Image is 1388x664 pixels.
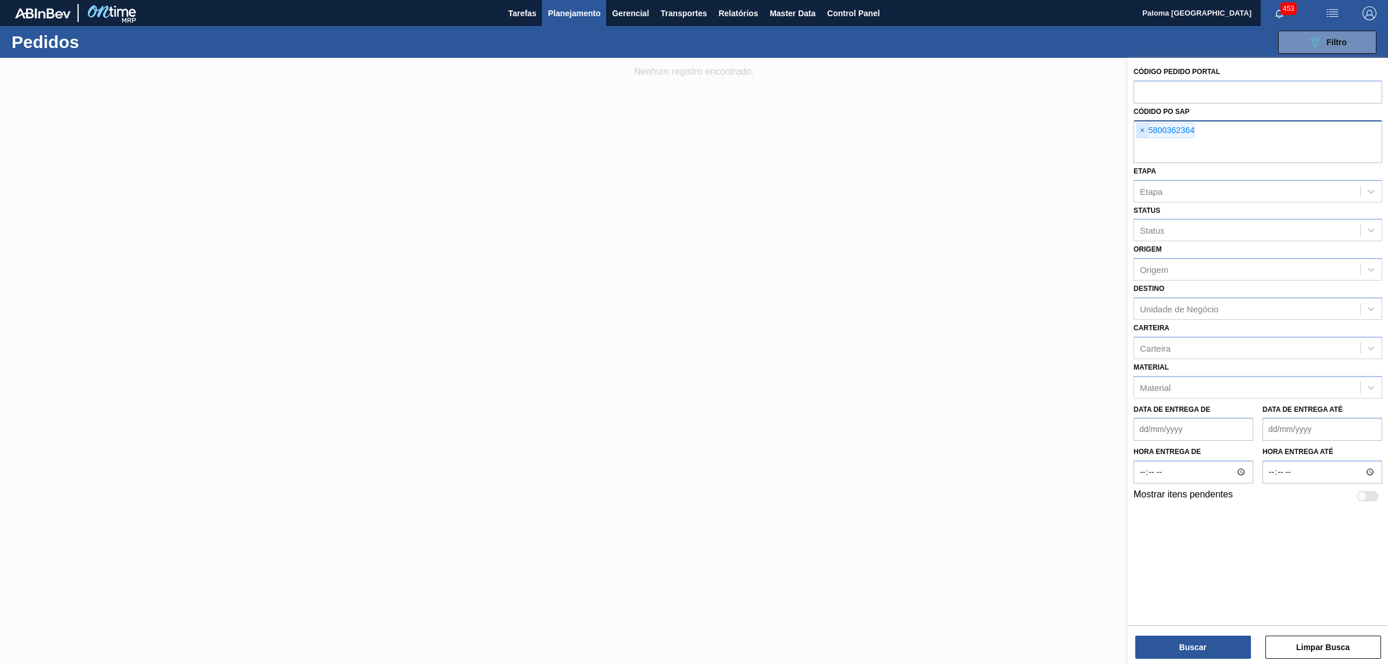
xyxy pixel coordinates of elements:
[827,6,880,20] span: Control Panel
[548,6,600,20] span: Planejamento
[1140,226,1165,235] div: Status
[1134,206,1160,215] label: Status
[1134,405,1210,414] label: Data de Entrega de
[1134,324,1169,332] label: Carteira
[718,6,758,20] span: Relatórios
[1327,38,1347,47] span: Filtro
[12,35,190,49] h1: Pedidos
[1134,108,1190,116] label: Códido PO SAP
[1140,343,1171,353] div: Carteira
[1134,444,1253,460] label: Hora entrega de
[1140,382,1171,392] div: Material
[1363,6,1376,20] img: Logout
[1140,186,1162,196] div: Etapa
[1280,2,1297,15] span: 453
[1136,123,1195,138] div: 5800362364
[1263,405,1343,414] label: Data de Entrega até
[770,6,815,20] span: Master Data
[1134,418,1253,441] input: dd/mm/yyyy
[612,6,649,20] span: Gerencial
[1134,167,1156,175] label: Etapa
[1134,285,1164,293] label: Destino
[15,8,71,19] img: TNhmsLtSVTkK8tSr43FrP2fwEKptu5GPRR3wAAAABJRU5ErkJggg==
[508,6,537,20] span: Tarefas
[1140,265,1168,275] div: Origem
[1263,444,1382,460] label: Hora entrega até
[1326,6,1339,20] img: userActions
[660,6,707,20] span: Transportes
[1140,304,1219,313] div: Unidade de Negócio
[1134,245,1162,253] label: Origem
[1261,5,1298,21] button: Notificações
[1137,124,1148,138] span: ×
[1134,68,1220,76] label: Código Pedido Portal
[1278,31,1376,54] button: Filtro
[1134,489,1233,503] label: Mostrar itens pendentes
[1134,363,1169,371] label: Material
[1263,418,1382,441] input: dd/mm/yyyy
